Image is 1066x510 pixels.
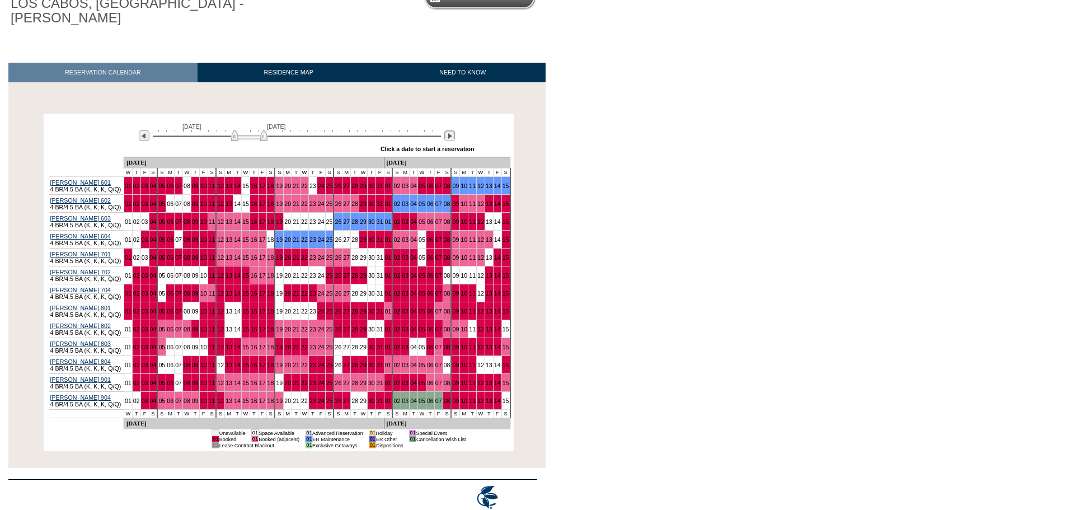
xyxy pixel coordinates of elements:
[494,236,501,243] a: 14
[133,200,140,207] a: 02
[175,272,182,279] a: 07
[469,254,476,261] a: 11
[125,200,132,207] a: 01
[419,218,425,225] a: 05
[175,218,182,225] a: 07
[125,254,132,261] a: 01
[469,200,476,207] a: 11
[410,254,417,261] a: 04
[217,183,224,189] a: 12
[461,254,467,261] a: 10
[309,218,316,225] a: 23
[360,272,367,279] a: 29
[251,254,257,261] a: 16
[158,272,165,279] a: 05
[142,218,148,225] a: 03
[158,254,165,261] a: 05
[435,200,442,207] a: 07
[486,236,492,243] a: 13
[301,254,308,261] a: 22
[226,218,232,225] a: 13
[184,272,190,279] a: 08
[284,200,291,207] a: 20
[461,272,467,279] a: 10
[209,218,215,225] a: 11
[427,272,434,279] a: 06
[276,272,283,279] a: 19
[175,254,182,261] a: 07
[410,183,417,189] a: 04
[301,183,308,189] a: 22
[360,254,367,261] a: 29
[393,218,400,225] a: 02
[427,200,434,207] a: 06
[326,236,333,243] a: 25
[293,236,299,243] a: 21
[150,290,157,297] a: 04
[301,218,308,225] a: 22
[402,272,408,279] a: 03
[377,272,383,279] a: 31
[226,236,232,243] a: 13
[393,236,400,243] a: 02
[368,218,375,225] a: 30
[301,236,308,243] a: 22
[452,236,459,243] a: 09
[477,254,484,261] a: 12
[452,200,459,207] a: 09
[217,272,224,279] a: 12
[200,218,207,225] a: 10
[343,183,350,189] a: 27
[385,254,392,261] a: 01
[125,236,132,243] a: 01
[402,254,408,261] a: 03
[184,200,190,207] a: 08
[267,236,274,243] a: 18
[335,254,341,261] a: 26
[385,218,392,225] a: 01
[251,183,257,189] a: 16
[477,236,484,243] a: 12
[377,183,383,189] a: 31
[351,236,358,243] a: 28
[50,233,111,240] a: [PERSON_NAME] 604
[309,272,316,279] a: 23
[142,183,148,189] a: 03
[293,200,299,207] a: 21
[276,200,283,207] a: 19
[133,218,140,225] a: 02
[309,200,316,207] a: 23
[50,215,111,222] a: [PERSON_NAME] 603
[368,200,375,207] a: 30
[335,183,341,189] a: 26
[251,200,257,207] a: 16
[200,183,207,189] a: 10
[444,236,450,243] a: 08
[385,236,392,243] a: 01
[351,272,358,279] a: 28
[158,236,165,243] a: 05
[167,183,173,189] a: 06
[410,200,417,207] a: 04
[125,290,132,297] a: 01
[267,272,274,279] a: 18
[318,254,325,261] a: 24
[209,272,215,279] a: 11
[150,183,157,189] a: 04
[142,272,148,279] a: 03
[494,218,501,225] a: 14
[469,236,476,243] a: 11
[427,254,434,261] a: 06
[234,254,241,261] a: 14
[158,183,165,189] a: 05
[503,254,509,261] a: 15
[435,254,442,261] a: 07
[393,183,400,189] a: 02
[125,218,132,225] a: 01
[259,254,266,261] a: 17
[234,183,241,189] a: 14
[435,218,442,225] a: 07
[427,218,434,225] a: 06
[469,272,476,279] a: 11
[125,183,132,189] a: 01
